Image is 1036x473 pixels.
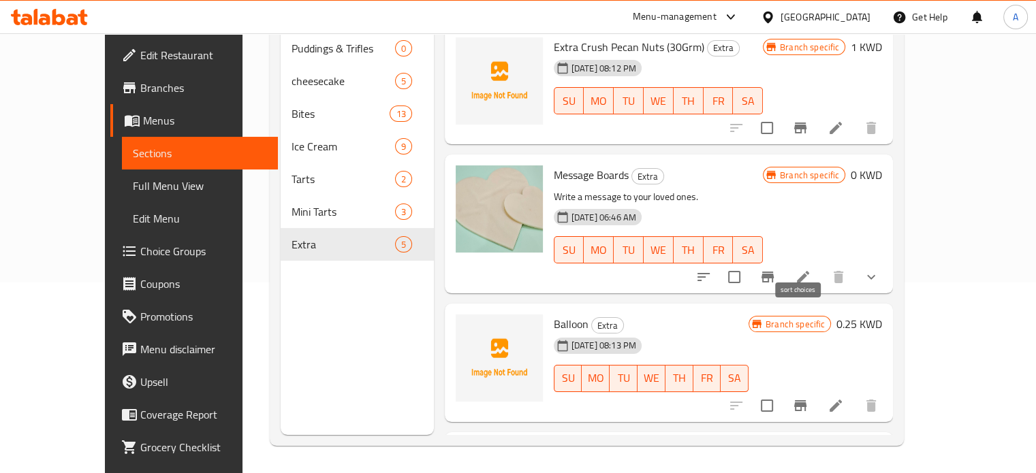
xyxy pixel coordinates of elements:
span: Grocery Checklist [140,439,267,455]
span: SA [726,368,743,388]
span: Bites [292,105,390,122]
div: items [395,138,412,154]
div: items [395,236,412,252]
a: Sections [122,137,278,169]
span: A [1013,10,1018,25]
button: SU [554,236,584,263]
h6: 1 KWD [851,37,882,56]
span: WE [649,91,668,111]
a: Promotions [110,300,278,333]
a: Full Menu View [122,169,278,202]
div: Ice Cream9 [281,130,434,163]
div: Puddings & Trifles0 [281,32,434,65]
button: TU [610,365,638,392]
button: MO [582,365,610,392]
span: Choice Groups [140,243,267,259]
span: Puddings & Trifles [292,40,395,56]
div: [GEOGRAPHIC_DATA] [781,10,870,25]
span: SU [560,368,577,388]
span: WE [643,368,660,388]
span: cheesecake [292,73,395,89]
div: Extra [631,168,664,184]
div: items [395,40,412,56]
button: TH [674,236,704,263]
button: Branch-specific-item [751,261,784,293]
span: Promotions [140,308,267,325]
span: Branch specific [774,41,845,54]
div: items [390,105,411,122]
span: Extra [632,169,663,184]
span: Edit Menu [133,210,267,227]
button: WE [644,236,674,263]
span: [DATE] 08:13 PM [566,339,642,352]
span: Select to update [720,263,749,291]
span: SU [560,240,579,260]
span: 13 [390,108,411,120]
button: FR [704,87,734,114]
a: Coupons [110,267,278,300]
button: TH [674,87,704,114]
a: Coverage Report [110,398,278,431]
button: WE [638,365,665,392]
h6: 0 KWD [851,165,882,184]
span: 2 [396,173,411,186]
button: TU [614,236,644,263]
span: Branch specific [760,318,830,331]
span: 9 [396,140,411,153]
span: Coverage Report [140,406,267,423]
a: Edit menu item [828,120,844,136]
span: Branches [140,80,267,96]
span: SA [738,240,757,260]
div: Tarts2 [281,163,434,195]
button: SU [554,87,584,114]
span: Edit Restaurant [140,47,267,63]
a: Edit menu item [828,397,844,414]
span: TU [619,91,638,111]
div: Mini Tarts3 [281,195,434,228]
span: Tarts [292,171,395,187]
div: Bites13 [281,97,434,130]
div: items [395,73,412,89]
nav: Menu sections [281,27,434,266]
button: FR [704,236,734,263]
span: FR [699,368,716,388]
a: Menu disclaimer [110,333,278,365]
span: Extra Crush Pecan Nuts (30Grm) [554,37,704,57]
span: Extra [292,236,395,252]
span: Balloon [554,314,588,334]
img: Message Boards [456,165,543,252]
button: SU [554,365,582,392]
span: 3 [396,206,411,218]
span: 5 [396,75,411,88]
button: SA [733,236,763,263]
a: Upsell [110,365,278,398]
span: TH [671,368,688,388]
span: Message Boards [554,165,629,185]
span: FR [709,240,728,260]
a: Grocery Checklist [110,431,278,463]
div: items [395,171,412,187]
span: Full Menu View [133,178,267,194]
span: SA [738,91,757,111]
span: Branch specific [774,169,845,182]
button: Branch-specific-item [784,389,817,422]
button: SA [733,87,763,114]
button: show more [855,261,888,293]
button: SA [721,365,749,392]
p: Write a message to your loved ones. [554,189,763,206]
button: WE [644,87,674,114]
span: FR [709,91,728,111]
span: Select to update [753,391,781,420]
span: Mini Tarts [292,203,395,220]
a: Choice Groups [110,235,278,267]
span: WE [649,240,668,260]
span: TH [679,91,698,111]
div: Extra5 [281,228,434,261]
button: delete [855,389,888,422]
button: Branch-specific-item [784,112,817,144]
